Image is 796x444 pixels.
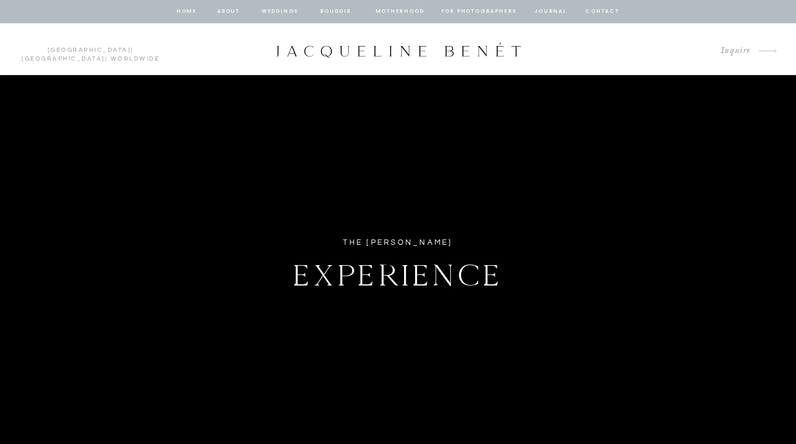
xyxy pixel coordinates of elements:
h1: Experience [231,252,566,293]
a: Inquire [712,43,751,59]
p: | | Worldwide [16,46,165,53]
a: Weddings [260,6,300,17]
a: contact [584,6,621,17]
a: Motherhood [376,6,424,17]
div: The [PERSON_NAME] [303,236,493,249]
a: [GEOGRAPHIC_DATA] [48,47,132,53]
a: BOUDOIR [320,6,353,17]
a: journal [533,6,569,17]
a: home [176,6,198,17]
a: [GEOGRAPHIC_DATA] [22,56,105,62]
a: for photographers [441,6,517,17]
a: about [217,6,241,17]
